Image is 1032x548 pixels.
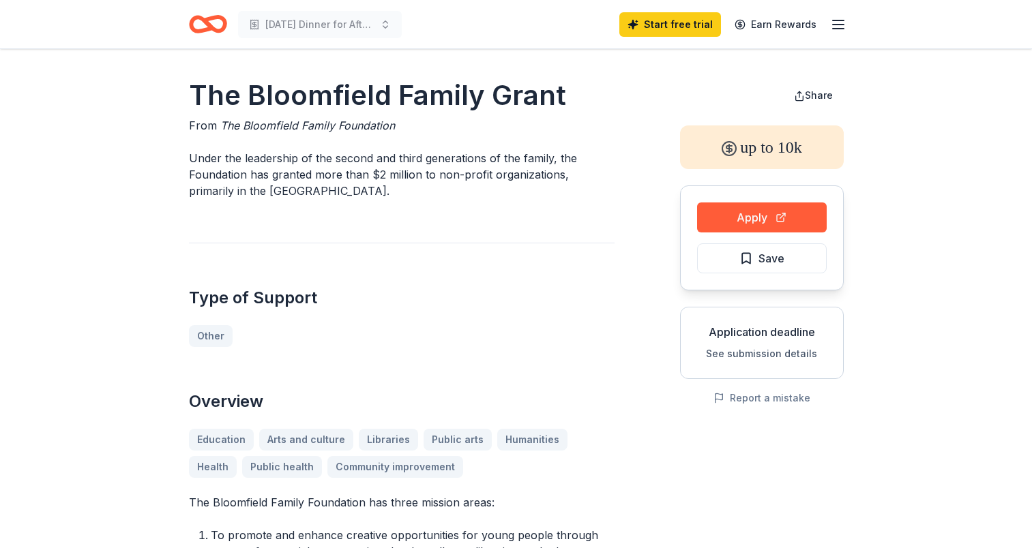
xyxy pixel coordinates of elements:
span: [DATE] Dinner for After School Students at [PERSON_NAME] Rec. Center [265,16,374,33]
button: Report a mistake [713,390,810,406]
p: Under the leadership of the second and third generations of the family, the Foundation has grante... [189,150,615,199]
a: Home [189,8,227,40]
button: Share [783,82,844,109]
button: Apply [697,202,827,232]
div: Application deadline [692,324,832,340]
h2: Overview [189,391,615,412]
button: [DATE] Dinner for After School Students at [PERSON_NAME] Rec. Center [238,11,402,38]
a: Start free trial [619,12,721,37]
div: up to 10k [680,125,844,169]
p: The Bloomfield Family Foundation has three mission areas: [189,494,615,511]
span: Share [805,89,833,101]
div: From [189,117,615,134]
button: Save [697,243,827,273]
a: Other [189,325,233,347]
a: Earn Rewards [726,12,825,37]
h2: Type of Support [189,287,615,309]
span: Save [758,249,784,267]
button: See submission details [706,346,817,362]
h1: The Bloomfield Family Grant [189,76,615,115]
span: The Bloomfield Family Foundation [220,119,395,132]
